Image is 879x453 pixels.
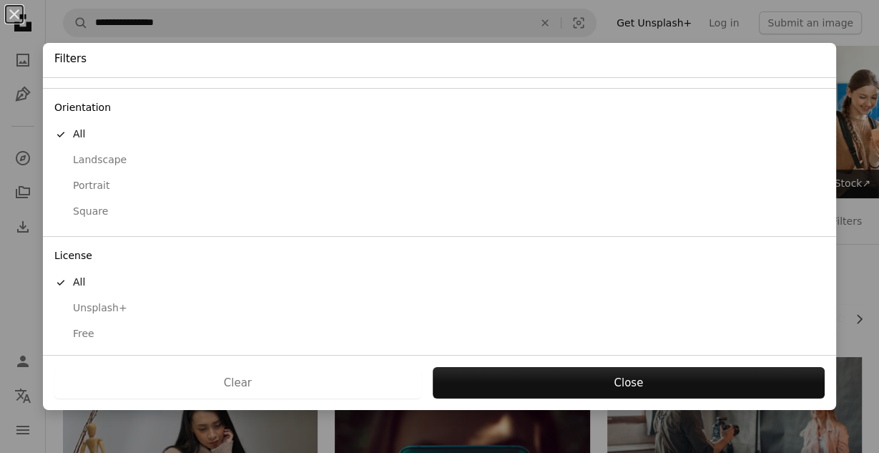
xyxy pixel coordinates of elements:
[54,179,825,193] div: Portrait
[54,205,825,219] div: Square
[54,301,825,316] div: Unsplash+
[54,276,825,290] div: All
[43,94,836,122] div: Orientation
[54,153,825,167] div: Landscape
[54,367,421,399] button: Clear
[433,367,825,399] button: Close
[43,147,836,173] button: Landscape
[43,199,836,225] button: Square
[43,173,836,199] button: Portrait
[43,270,836,296] button: All
[54,327,825,341] div: Free
[43,122,836,147] button: All
[54,52,87,67] h4: Filters
[43,243,836,270] div: License
[54,127,825,142] div: All
[43,296,836,321] button: Unsplash+
[43,321,836,347] button: Free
